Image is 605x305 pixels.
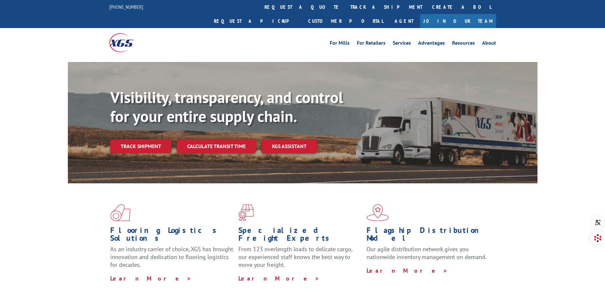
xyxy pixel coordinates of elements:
[110,87,343,126] b: Visibility, transparency, and control for your entire supply chain.
[110,139,172,153] a: Track shipment
[367,245,487,261] span: Our agile distribution network gives you nationwide inventory management on demand.
[367,204,389,221] img: xgs-icon-flagship-distribution-model-red
[177,139,256,153] a: Calculate transit time
[303,14,388,28] a: Customer Portal
[238,226,362,245] h1: Specialized Freight Experts
[109,4,143,10] a: [PHONE_NUMBER]
[110,204,130,221] img: xgs-icon-total-supply-chain-intelligence-red
[110,245,233,268] span: As an industry carrier of choice, XGS has brought innovation and dedication to flooring logistics...
[388,14,420,28] a: Agent
[209,14,303,28] a: Request a pickup
[452,40,475,48] a: Resources
[261,139,317,153] a: XGS ASSISTANT
[238,204,254,221] img: xgs-icon-focused-on-flooring-red
[367,226,490,245] h1: Flagship Distribution Model
[110,226,234,245] h1: Flooring Logistics Solutions
[420,14,496,28] a: Join Our Team
[367,267,448,274] a: Learn More >
[110,275,191,282] a: Learn More >
[482,40,496,48] a: About
[238,275,320,282] a: Learn More >
[238,245,362,274] p: From 123 overlength loads to delicate cargo, our experienced staff knows the best way to move you...
[357,40,386,48] a: For Retailers
[393,40,411,48] a: Services
[330,40,350,48] a: For Mills
[418,40,445,48] a: Advantages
